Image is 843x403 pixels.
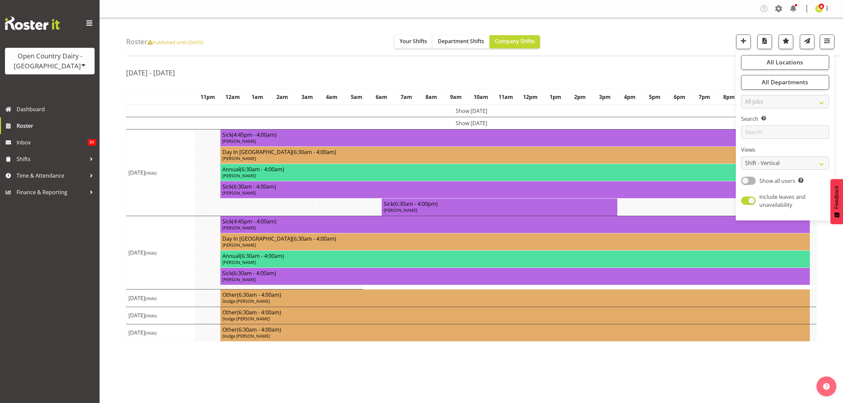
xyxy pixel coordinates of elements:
[767,58,803,66] span: All Locations
[232,131,276,138] span: (4:45pm - 4:00am)
[222,259,256,265] span: [PERSON_NAME]
[232,218,276,225] span: (4:45pm - 4:00am)
[319,89,344,105] th: 4am
[393,200,438,207] span: (6:30am - 4:00pm)
[240,166,284,173] span: (6:30am - 4:00am)
[741,55,829,70] button: All Locations
[800,35,814,49] button: Send a list of all shifts for the selected filtered period to all rostered employees.
[830,179,843,224] button: Feedback - Show survey
[468,89,493,105] th: 10am
[222,298,270,304] span: Dodge [PERSON_NAME]
[617,89,642,105] th: 4pm
[240,252,284,260] span: (6:30am - 4:00am)
[12,51,88,71] div: Open Country Dairy - [GEOGRAPHIC_DATA]
[419,89,444,105] th: 8am
[438,38,484,45] span: Department Shifts
[222,131,808,138] h4: Sick
[667,89,692,105] th: 6pm
[126,307,195,324] td: [DATE]
[779,35,793,49] button: Highlight an important date within the roster.
[394,89,419,105] th: 7am
[237,291,281,298] span: (6:30am - 4:00am)
[245,89,270,105] th: 1am
[220,89,245,105] th: 12am
[222,291,808,298] h4: Other
[384,207,417,213] span: [PERSON_NAME]
[222,277,256,282] span: [PERSON_NAME]
[222,225,256,231] span: [PERSON_NAME]
[394,35,432,48] button: Your Shifts
[222,242,256,248] span: [PERSON_NAME]
[232,270,276,277] span: (6:30am - 4:00am)
[292,235,336,242] span: (6:30am - 4:00am)
[145,250,157,256] span: (Hide)
[222,149,808,155] h4: Day In [GEOGRAPHIC_DATA]
[222,183,808,190] h4: Sick
[384,201,615,207] h4: Sick
[717,89,741,105] th: 8pm
[17,154,86,164] span: Shifts
[17,121,96,131] span: Roster
[295,89,320,105] th: 3am
[17,137,88,147] span: Inbox
[568,89,593,105] th: 2pm
[17,171,86,181] span: Time & Attendance
[820,35,834,49] button: Filter Shifts
[145,295,157,301] span: (Hide)
[88,139,96,146] span: 51
[444,89,469,105] th: 9am
[432,35,490,48] button: Department Shifts
[741,125,829,139] input: Search
[369,89,394,105] th: 6am
[17,187,86,197] span: Finance & Reporting
[237,309,281,316] span: (6:30am - 4:00am)
[518,89,543,105] th: 12pm
[759,177,795,185] span: Show all users
[222,155,256,161] span: [PERSON_NAME]
[222,253,808,259] h4: Annual
[741,75,829,90] button: All Departments
[126,105,816,117] td: Show [DATE]
[222,235,808,242] h4: Day In [GEOGRAPHIC_DATA]
[222,166,808,173] h4: Annual
[222,316,270,322] span: Dodge [PERSON_NAME]
[292,148,336,156] span: (6:30am - 4:00am)
[126,324,195,341] td: [DATE]
[237,326,281,333] span: (6:30am - 4:00am)
[145,170,157,176] span: (Hide)
[834,186,840,209] span: Feedback
[762,78,808,86] span: All Departments
[692,89,717,105] th: 7pm
[757,35,772,49] button: Download a PDF of the roster according to the set date range.
[543,89,568,105] th: 1pm
[759,193,805,208] span: Include leaves and unavailability
[222,326,808,333] h4: Other
[126,289,195,307] td: [DATE]
[17,104,96,114] span: Dashboard
[490,35,540,48] button: Company Shifts
[592,89,617,105] th: 3pm
[815,5,823,13] img: jessica-greenwood7429.jpg
[493,89,518,105] th: 11am
[736,35,751,49] button: Add a new shift
[270,89,295,105] th: 2am
[344,89,369,105] th: 5am
[741,146,829,154] label: Views
[145,313,157,319] span: (Hide)
[126,129,195,216] td: [DATE]
[222,138,256,144] span: [PERSON_NAME]
[145,330,157,336] span: (Hide)
[126,216,195,289] td: [DATE]
[195,89,220,105] th: 11pm
[741,115,829,123] label: Search
[126,68,175,77] h2: [DATE] - [DATE]
[222,190,256,196] span: [PERSON_NAME]
[823,383,830,390] img: help-xxl-2.png
[222,309,808,316] h4: Other
[232,183,276,190] span: (6:30am - 4:00am)
[222,173,256,179] span: [PERSON_NAME]
[495,38,535,45] span: Company Shifts
[147,39,203,45] span: Published until [DATE]
[222,218,808,225] h4: Sick
[126,117,816,129] td: Show [DATE]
